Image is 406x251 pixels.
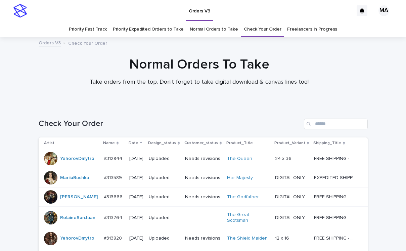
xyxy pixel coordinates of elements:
[287,22,337,37] a: Freelancers in Progress
[275,174,306,181] p: DIGITAL ONLY
[149,194,180,200] p: Uploaded
[275,214,306,221] p: DIGITAL ONLY
[314,174,357,181] p: EXPEDITED SHIPPING - preview in 1 business day; delivery up to 5 business days after your approval.
[244,22,281,37] a: Check Your Order
[39,119,301,129] h1: Check Your Order
[190,22,238,37] a: Normal Orders to Take
[129,236,144,241] p: [DATE]
[314,193,357,200] p: FREE SHIPPING - preview in 1-2 business days, after your approval delivery will take 5-10 b.d.
[129,194,144,200] p: [DATE]
[185,156,222,162] p: Needs revisions
[13,4,27,17] img: stacker-logo-s-only.png
[60,194,98,200] a: [PERSON_NAME]
[68,39,107,46] p: Check Your Order
[35,56,364,73] h1: Normal Orders To Take
[149,236,180,241] p: Uploaded
[44,139,54,147] p: Artist
[226,139,253,147] p: Product_Title
[185,194,222,200] p: Needs revisions
[185,236,222,241] p: Needs revisions
[104,174,123,181] p: #313589
[104,214,124,221] p: #313764
[39,149,368,168] tr: YehorovDmytro #312844#312844 [DATE]UploadedNeeds revisionsThe Queen 24 x 3624 x 36 FREE SHIPPING ...
[227,194,259,200] a: The Godfather
[227,175,253,181] a: Her Majesty
[104,155,124,162] p: #312844
[60,175,89,181] a: MariiaBuchka
[60,156,94,162] a: YehorovDmytro
[304,119,368,129] input: Search
[39,168,368,187] tr: MariiaBuchka #313589#313589 [DATE]UploadedNeeds revisionsHer Majesty DIGITAL ONLYDIGITAL ONLY EXP...
[148,139,176,147] p: Design_status
[274,139,305,147] p: Product_Variant
[129,139,138,147] p: Date
[314,155,357,162] p: FREE SHIPPING - preview in 1-2 business days, after your approval delivery will take 5-10 b.d.
[104,234,123,241] p: #313820
[104,193,124,200] p: #313666
[129,175,144,181] p: [DATE]
[275,193,306,200] p: DIGITAL ONLY
[129,156,144,162] p: [DATE]
[39,207,368,229] tr: RolaineSanJuan #313764#313764 [DATE]Uploaded-The Great Scotsman DIGITAL ONLYDIGITAL ONLY FREE SHI...
[39,187,368,207] tr: [PERSON_NAME] #313666#313666 [DATE]UploadedNeeds revisionsThe Godfather DIGITAL ONLYDIGITAL ONLY ...
[149,175,180,181] p: Uploaded
[275,234,290,241] p: 12 x 16
[65,79,333,86] p: Take orders from the top. Don't forget to take digital download & canvas lines too!
[103,139,115,147] p: Name
[227,156,252,162] a: The Queen
[69,22,107,37] a: Priority Fast Track
[227,212,269,223] a: The Great Scotsman
[185,175,222,181] p: Needs revisions
[378,5,389,16] div: MA
[39,229,368,248] tr: YehorovDmytro #313820#313820 [DATE]UploadedNeeds revisionsThe Shield Maiden 12 x 1612 x 16 FREE S...
[129,215,144,221] p: [DATE]
[60,215,95,221] a: RolaineSanJuan
[184,139,218,147] p: Customer_status
[149,215,180,221] p: Uploaded
[39,39,61,46] a: Orders V3
[113,22,184,37] a: Priority Expedited Orders to Take
[314,234,357,241] p: FREE SHIPPING - preview in 1-2 business days, after your approval delivery will take 5-10 b.d.
[275,155,293,162] p: 24 x 36
[60,236,94,241] a: YehorovDmytro
[185,215,222,221] p: -
[314,214,357,221] p: FREE SHIPPING - preview in 1-2 business days, after your approval delivery will take 5-10 b.d.
[227,236,268,241] a: The Shield Maiden
[313,139,341,147] p: Shipping_Title
[149,156,180,162] p: Uploaded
